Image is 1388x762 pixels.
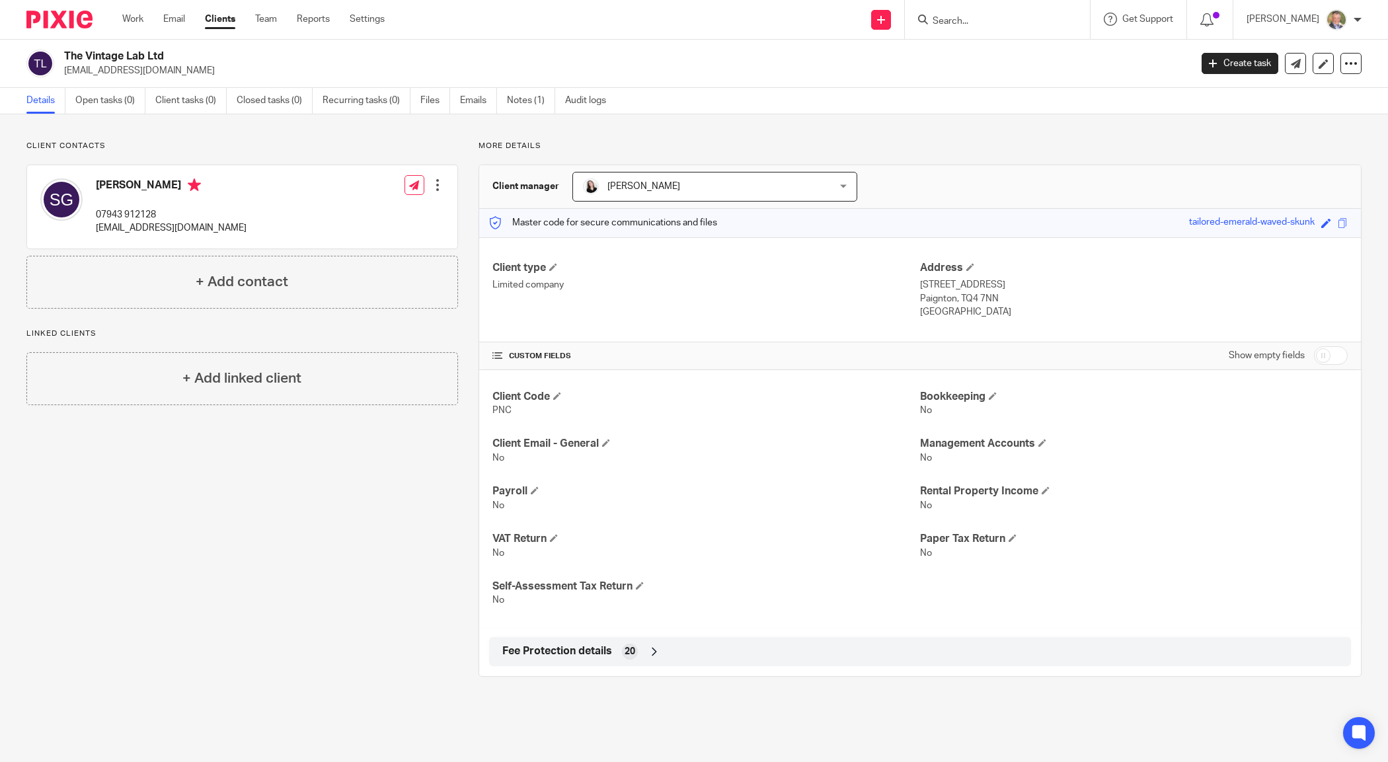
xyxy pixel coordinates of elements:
[1247,13,1319,26] p: [PERSON_NAME]
[920,501,932,510] span: No
[492,501,504,510] span: No
[920,532,1348,546] h4: Paper Tax Return
[420,88,450,114] a: Files
[489,216,717,229] p: Master code for secure communications and files
[155,88,227,114] a: Client tasks (0)
[75,88,145,114] a: Open tasks (0)
[255,13,277,26] a: Team
[492,437,920,451] h4: Client Email - General
[1229,349,1305,362] label: Show empty fields
[492,549,504,558] span: No
[323,88,410,114] a: Recurring tasks (0)
[122,13,143,26] a: Work
[492,453,504,463] span: No
[297,13,330,26] a: Reports
[492,484,920,498] h4: Payroll
[920,278,1348,291] p: [STREET_ADDRESS]
[182,368,301,389] h4: + Add linked client
[607,182,680,191] span: [PERSON_NAME]
[502,644,612,658] span: Fee Protection details
[26,141,458,151] p: Client contacts
[64,50,958,63] h2: The Vintage Lab Ltd
[492,580,920,593] h4: Self-Assessment Tax Return
[1326,9,1347,30] img: High%20Res%20Andrew%20Price%20Accountants_Poppy%20Jakes%20photography-1109.jpg
[920,406,932,415] span: No
[920,484,1348,498] h4: Rental Property Income
[96,178,247,195] h4: [PERSON_NAME]
[583,178,599,194] img: HR%20Andrew%20Price_Molly_Poppy%20Jakes%20Photography-7.jpg
[26,50,54,77] img: svg%3E
[920,261,1348,275] h4: Address
[920,437,1348,451] h4: Management Accounts
[492,180,559,193] h3: Client manager
[205,13,235,26] a: Clients
[479,141,1362,151] p: More details
[1122,15,1173,24] span: Get Support
[64,64,1182,77] p: [EMAIL_ADDRESS][DOMAIN_NAME]
[565,88,616,114] a: Audit logs
[26,328,458,339] p: Linked clients
[920,453,932,463] span: No
[96,208,247,221] p: 07943 912128
[40,178,83,221] img: svg%3E
[920,390,1348,404] h4: Bookkeeping
[350,13,385,26] a: Settings
[492,351,920,362] h4: CUSTOM FIELDS
[492,261,920,275] h4: Client type
[26,11,93,28] img: Pixie
[507,88,555,114] a: Notes (1)
[196,272,288,292] h4: + Add contact
[1202,53,1278,74] a: Create task
[237,88,313,114] a: Closed tasks (0)
[920,305,1348,319] p: [GEOGRAPHIC_DATA]
[26,88,65,114] a: Details
[920,549,932,558] span: No
[492,390,920,404] h4: Client Code
[920,292,1348,305] p: Paignton, TQ4 7NN
[96,221,247,235] p: [EMAIL_ADDRESS][DOMAIN_NAME]
[492,595,504,605] span: No
[163,13,185,26] a: Email
[931,16,1050,28] input: Search
[492,278,920,291] p: Limited company
[460,88,497,114] a: Emails
[1189,215,1315,231] div: tailored-emerald-waved-skunk
[492,532,920,546] h4: VAT Return
[492,406,512,415] span: PNC
[625,645,635,658] span: 20
[188,178,201,192] i: Primary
